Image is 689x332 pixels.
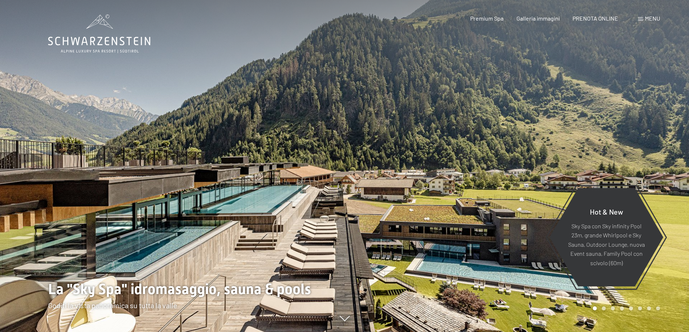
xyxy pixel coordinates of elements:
div: Carousel Page 1 (Current Slide) [593,306,597,310]
div: Carousel Pagination [590,306,660,310]
div: Carousel Page 5 [629,306,633,310]
div: Carousel Page 7 [647,306,651,310]
span: Hot & New [590,207,623,216]
a: Galleria immagini [516,15,560,22]
a: PRENOTA ONLINE [573,15,618,22]
a: Hot & New Sky Spa con Sky infinity Pool 23m, grande Whirlpool e Sky Sauna, Outdoor Lounge, nuova ... [549,187,664,287]
p: Sky Spa con Sky infinity Pool 23m, grande Whirlpool e Sky Sauna, Outdoor Lounge, nuova Event saun... [567,221,646,267]
a: Premium Spa [470,15,503,22]
div: Carousel Page 2 [602,306,606,310]
div: Carousel Page 8 [656,306,660,310]
div: Carousel Page 6 [638,306,642,310]
span: Menu [645,15,660,22]
div: Carousel Page 4 [620,306,624,310]
div: Carousel Page 3 [611,306,615,310]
